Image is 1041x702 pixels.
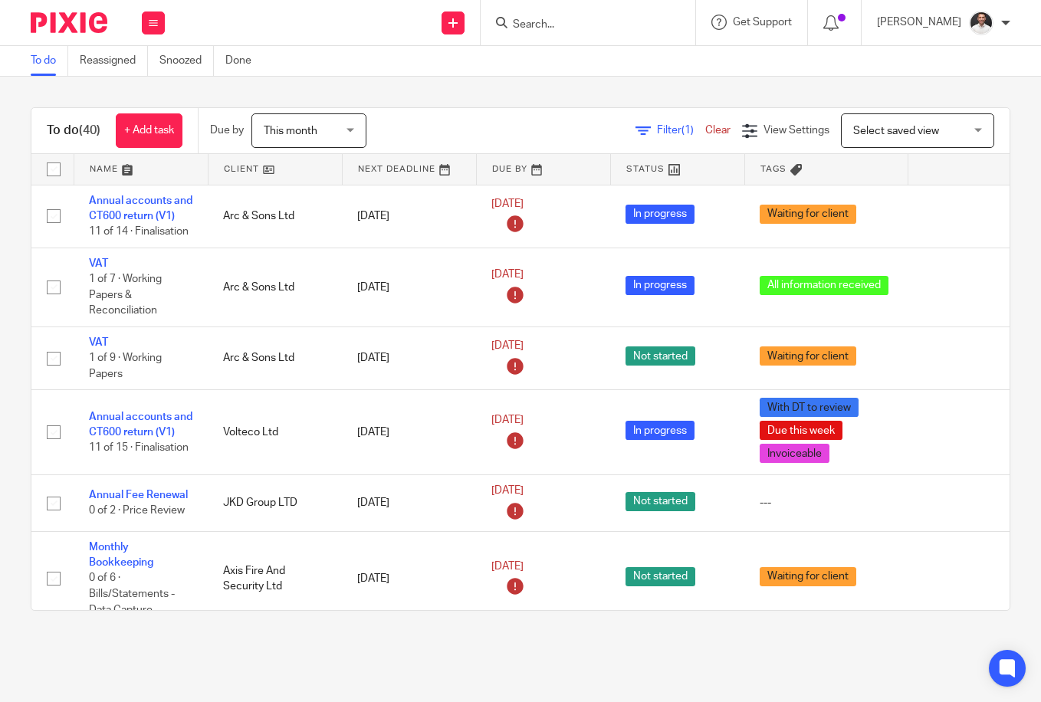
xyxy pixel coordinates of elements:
span: [DATE] [491,270,524,280]
div: --- [760,495,892,510]
a: Annual accounts and CT600 return (V1) [89,412,192,438]
p: [PERSON_NAME] [877,15,961,30]
span: [DATE] [491,485,524,496]
span: Select saved view [853,126,939,136]
td: Volteco Ltd [208,390,342,475]
span: Not started [626,346,695,366]
a: VAT [89,258,108,269]
span: (1) [681,125,694,136]
td: Arc & Sons Ltd [208,326,342,389]
a: VAT [89,337,108,348]
a: Snoozed [159,46,214,76]
img: dom%20slack.jpg [969,11,993,35]
span: With DT to review [760,398,859,417]
td: JKD Group LTD [208,475,342,532]
span: 11 of 14 · Finalisation [89,226,189,237]
span: Tags [760,165,786,173]
td: [DATE] [342,185,476,248]
a: Reassigned [80,46,148,76]
span: [DATE] [491,340,524,351]
h1: To do [47,123,100,139]
span: Waiting for client [760,346,856,366]
td: [DATE] [342,390,476,475]
td: [DATE] [342,326,476,389]
span: (40) [79,124,100,136]
span: 11 of 15 · Finalisation [89,443,189,454]
span: In progress [626,421,695,440]
span: 0 of 2 · Price Review [89,506,185,517]
span: Not started [626,492,695,511]
span: 1 of 9 · Working Papers [89,353,162,379]
a: Monthly Bookkeeping [89,542,153,568]
img: Pixie [31,12,107,33]
span: 1 of 7 · Working Papers & Reconciliation [89,274,162,316]
a: To do [31,46,68,76]
a: + Add task [116,113,182,148]
a: Clear [705,125,731,136]
span: [DATE] [491,415,524,425]
span: Due this week [760,421,842,440]
td: Arc & Sons Ltd [208,185,342,248]
span: Not started [626,567,695,586]
p: Due by [210,123,244,138]
td: Axis Fire And Security Ltd [208,531,342,625]
td: Arc & Sons Ltd [208,248,342,326]
span: Waiting for client [760,567,856,586]
span: In progress [626,205,695,224]
span: Invoiceable [760,444,829,463]
span: Filter [657,125,705,136]
span: Get Support [733,17,792,28]
a: Done [225,46,263,76]
span: 0 of 6 · Bills/Statements - Data Capture [89,573,175,615]
td: [DATE] [342,475,476,532]
span: [DATE] [491,561,524,572]
span: All information received [760,276,888,295]
td: [DATE] [342,248,476,326]
span: Waiting for client [760,205,856,224]
span: [DATE] [491,198,524,209]
span: This month [264,126,317,136]
a: Annual accounts and CT600 return (V1) [89,195,192,221]
span: In progress [626,276,695,295]
input: Search [511,18,649,32]
td: [DATE] [342,531,476,625]
span: View Settings [764,125,829,136]
a: Annual Fee Renewal [89,490,188,500]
